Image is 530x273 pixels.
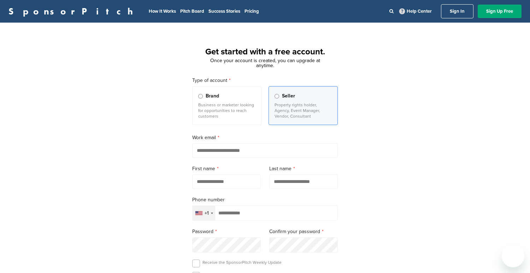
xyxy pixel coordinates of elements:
span: Once your account is created, you can upgrade at anytime. [210,58,320,69]
a: How It Works [149,8,176,14]
label: Confirm your password [269,228,338,236]
h1: Get started with a free account. [184,46,346,58]
a: SponsorPitch [8,7,137,16]
label: Work email [192,134,338,142]
span: Seller [282,92,295,100]
input: Brand Business or marketer looking for opportunities to reach customers [198,94,203,99]
p: Property rights holder, Agency, Event Manager, Vendor, Consultant [275,102,332,119]
input: Seller Property rights holder, Agency, Event Manager, Vendor, Consultant [275,94,279,99]
label: First name [192,165,261,173]
a: Sign In [441,4,473,18]
a: Pitch Board [180,8,204,14]
a: Help Center [398,7,433,16]
label: Phone number [192,196,338,204]
a: Success Stories [208,8,240,14]
span: Brand [206,92,219,100]
p: Receive the SponsorPitch Weekly Update [202,260,282,265]
label: Last name [269,165,338,173]
label: Type of account [192,77,338,84]
a: Pricing [245,8,259,14]
p: Business or marketer looking for opportunities to reach customers [198,102,255,119]
label: Password [192,228,261,236]
div: +1 [205,211,209,216]
a: Sign Up Free [478,5,522,18]
div: Selected country [193,206,215,220]
iframe: Button to launch messaging window [502,245,524,267]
